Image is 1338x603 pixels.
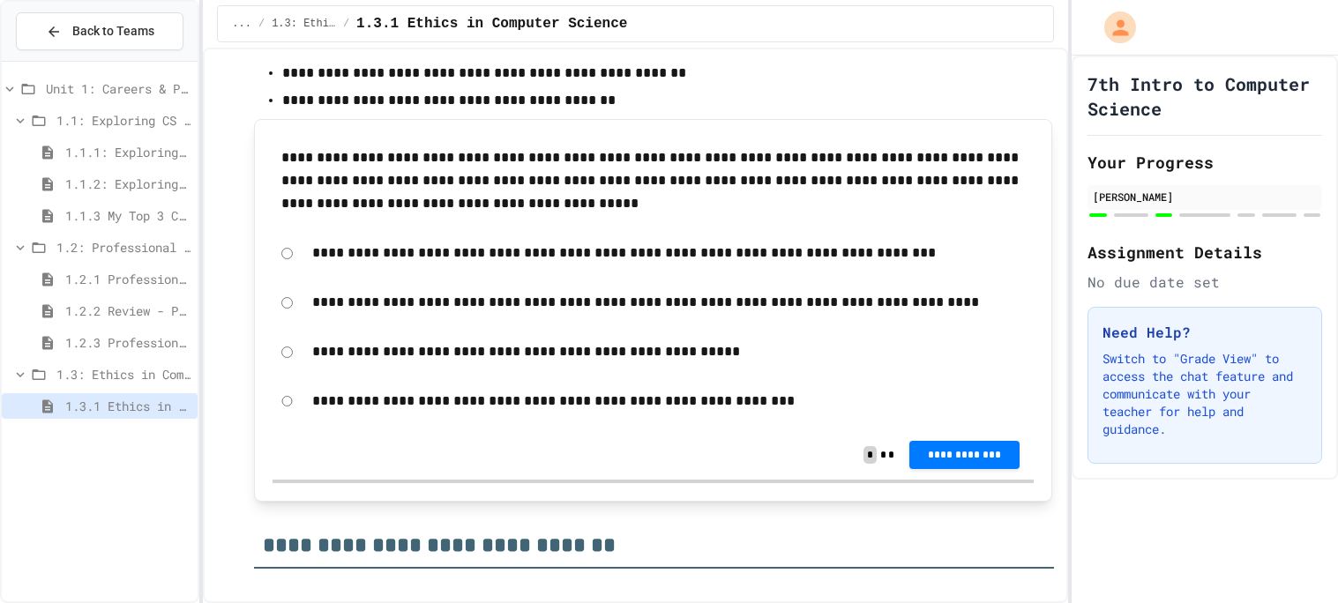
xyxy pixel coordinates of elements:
[1103,350,1307,438] p: Switch to "Grade View" to access the chat feature and communicate with your teacher for help and ...
[258,17,265,31] span: /
[56,111,191,130] span: 1.1: Exploring CS Careers
[65,397,191,415] span: 1.3.1 Ethics in Computer Science
[65,175,191,193] span: 1.1.2: Exploring CS Careers - Review
[1088,272,1322,293] div: No due date set
[1103,322,1307,343] h3: Need Help?
[72,22,154,41] span: Back to Teams
[1088,71,1322,121] h1: 7th Intro to Computer Science
[272,17,336,31] span: 1.3: Ethics in Computing
[46,79,191,98] span: Unit 1: Careers & Professionalism
[65,270,191,288] span: 1.2.1 Professional Communication
[232,17,251,31] span: ...
[56,365,191,383] span: 1.3: Ethics in Computing
[1088,150,1322,175] h2: Your Progress
[343,17,349,31] span: /
[65,301,191,320] span: 1.2.2 Review - Professional Communication
[1086,7,1140,48] div: My Account
[65,206,191,225] span: 1.1.3 My Top 3 CS Careers!
[56,238,191,257] span: 1.2: Professional Communication
[356,13,627,34] span: 1.3.1 Ethics in Computer Science
[16,12,183,50] button: Back to Teams
[65,143,191,161] span: 1.1.1: Exploring CS Careers
[1088,240,1322,264] h2: Assignment Details
[1093,189,1317,205] div: [PERSON_NAME]
[65,333,191,352] span: 1.2.3 Professional Communication Challenge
